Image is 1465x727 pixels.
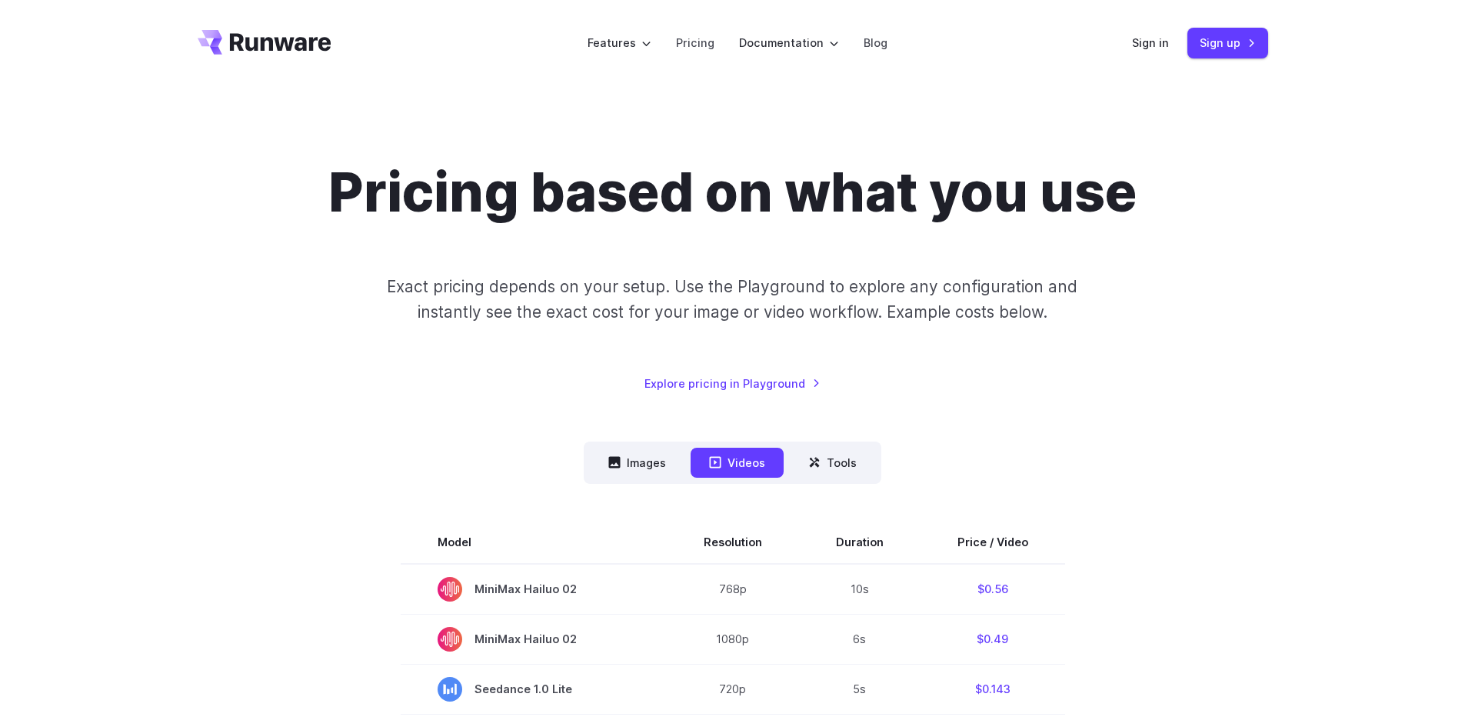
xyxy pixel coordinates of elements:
button: Images [590,448,684,478]
label: Features [588,34,651,52]
a: Sign in [1132,34,1169,52]
th: Resolution [667,521,799,564]
td: 1080p [667,614,799,664]
th: Model [401,521,667,564]
a: Pricing [676,34,714,52]
td: 10s [799,564,921,615]
button: Videos [691,448,784,478]
button: Tools [790,448,875,478]
th: Price / Video [921,521,1065,564]
span: Seedance 1.0 Lite [438,677,630,702]
a: Blog [864,34,887,52]
a: Go to / [198,30,331,55]
td: 6s [799,614,921,664]
td: $0.49 [921,614,1065,664]
td: 5s [799,664,921,714]
label: Documentation [739,34,839,52]
h1: Pricing based on what you use [328,160,1137,225]
p: Exact pricing depends on your setup. Use the Playground to explore any configuration and instantl... [358,274,1107,325]
a: Sign up [1187,28,1268,58]
td: 768p [667,564,799,615]
span: MiniMax Hailuo 02 [438,627,630,652]
td: $0.143 [921,664,1065,714]
td: 720p [667,664,799,714]
td: $0.56 [921,564,1065,615]
th: Duration [799,521,921,564]
span: MiniMax Hailuo 02 [438,577,630,602]
a: Explore pricing in Playground [644,375,821,392]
